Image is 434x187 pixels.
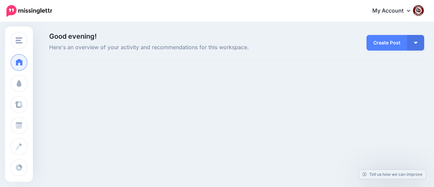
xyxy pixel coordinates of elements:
[359,170,426,179] a: Tell us how we can improve
[367,35,407,51] a: Create Post
[49,43,296,52] span: Here's an overview of your activity and recommendations for this workspace.
[16,37,22,43] img: menu.png
[6,5,52,17] img: Missinglettr
[49,32,97,40] span: Good evening!
[366,3,424,19] a: My Account
[414,42,417,44] img: arrow-down-white.png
